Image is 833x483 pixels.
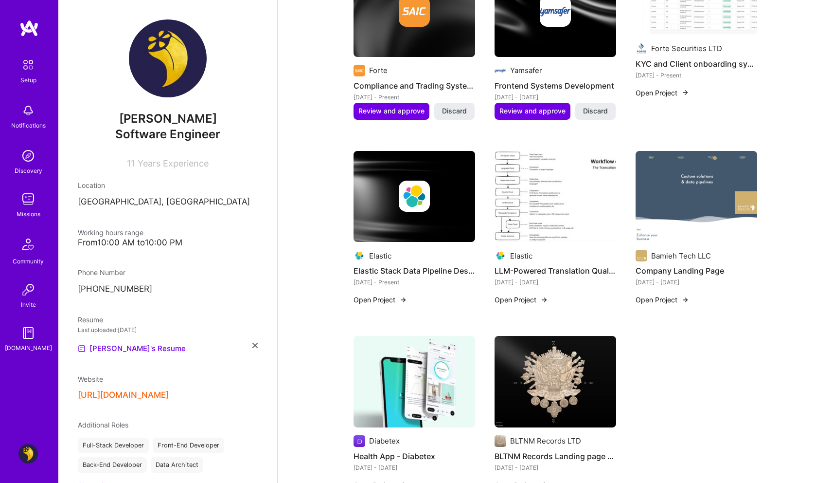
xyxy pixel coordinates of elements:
[358,106,425,116] span: Review and approve
[636,70,757,80] div: [DATE] - Present
[129,19,207,97] img: User Avatar
[636,250,647,261] img: Company logo
[636,277,757,287] div: [DATE] - [DATE]
[20,75,36,85] div: Setup
[78,283,258,295] p: [PHONE_NUMBER]
[575,103,616,119] button: Discard
[78,457,147,473] div: Back-End Developer
[495,277,616,287] div: [DATE] - [DATE]
[495,295,548,305] button: Open Project
[18,280,38,299] img: Invite
[354,92,475,102] div: [DATE] - Present
[369,251,391,261] div: Elastic
[16,444,40,464] a: User Avatar
[510,251,532,261] div: Elastic
[354,264,475,277] h4: Elastic Stack Data Pipeline Design
[681,296,689,304] img: arrow-right
[354,250,365,261] img: Company logo
[495,264,616,277] h4: LLM-Powered Translation Quality Assurance for Kibana
[399,296,407,304] img: arrow-right
[18,189,38,209] img: teamwork
[495,151,616,242] img: LLM-Powered Translation Quality Assurance for Kibana
[17,233,40,256] img: Community
[354,463,475,473] div: [DATE] - [DATE]
[5,343,52,353] div: [DOMAIN_NAME]
[495,79,616,92] h4: Frontend Systems Development
[651,251,711,261] div: Bamieh Tech LLC
[19,19,39,37] img: logo
[495,450,616,463] h4: BLTNM Records Landing page and custom shopify store
[78,375,103,383] span: Website
[495,463,616,473] div: [DATE] - [DATE]
[354,277,475,287] div: [DATE] - Present
[18,101,38,120] img: bell
[18,444,38,464] img: User Avatar
[354,336,475,427] img: Health App - Diabetex
[510,65,542,75] div: Yamsafer
[499,106,566,116] span: Review and approve
[434,103,475,119] button: Discard
[495,65,506,76] img: Company logo
[636,264,757,277] h4: Company Landing Page
[495,250,506,261] img: Company logo
[78,238,258,248] div: From 10:00 AM to 10:00 PM
[583,106,608,116] span: Discard
[78,325,258,335] div: Last uploaded: [DATE]
[442,106,467,116] span: Discard
[495,103,570,119] button: Review and approve
[78,343,186,354] a: [PERSON_NAME]'s Resume
[636,43,647,55] img: Company logo
[369,436,400,446] div: Diabetex
[78,228,143,237] span: Working hours range
[138,158,209,168] span: Years Experience
[354,65,365,76] img: Company logo
[636,57,757,70] h4: KYC and Client onboarding system
[252,343,258,348] i: icon Close
[78,180,258,190] div: Location
[540,296,548,304] img: arrow-right
[354,103,429,119] button: Review and approve
[127,158,135,168] span: 11
[495,336,616,427] img: BLTNM Records Landing page and custom shopify store
[354,79,475,92] h4: Compliance and Trading Systems Development
[354,295,407,305] button: Open Project
[681,89,689,96] img: arrow-right
[18,146,38,166] img: discovery
[510,436,581,446] div: BLTNM Records LTD
[78,268,125,277] span: Phone Number
[651,43,722,54] div: Forte Securities LTD
[495,435,506,447] img: Company logo
[78,345,86,353] img: Resume
[17,209,40,219] div: Missions
[78,438,149,453] div: Full-Stack Developer
[15,166,42,176] div: Discovery
[18,55,38,75] img: setup
[354,435,365,447] img: Company logo
[78,316,103,324] span: Resume
[354,450,475,463] h4: Health App - Diabetex
[636,295,689,305] button: Open Project
[78,421,128,429] span: Additional Roles
[21,299,36,310] div: Invite
[78,390,169,400] button: [URL][DOMAIN_NAME]
[495,92,616,102] div: [DATE] - [DATE]
[399,181,430,212] img: Company logo
[13,256,44,266] div: Community
[78,196,258,208] p: [GEOGRAPHIC_DATA], [GEOGRAPHIC_DATA]
[636,151,757,242] img: Company Landing Page
[151,457,203,473] div: Data Architect
[11,120,46,130] div: Notifications
[354,151,475,242] img: cover
[115,127,220,141] span: Software Engineer
[78,111,258,126] span: [PERSON_NAME]
[18,323,38,343] img: guide book
[636,88,689,98] button: Open Project
[369,65,388,75] div: Forte
[153,438,224,453] div: Front-End Developer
